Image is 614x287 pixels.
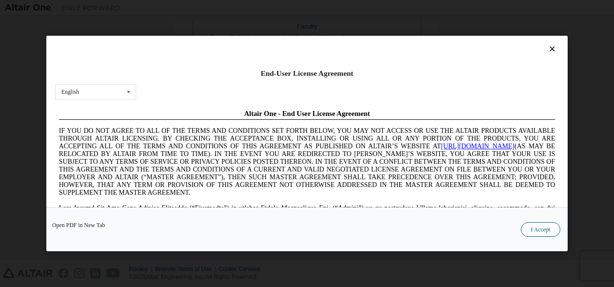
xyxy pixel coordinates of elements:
span: Altair One - End User License Agreement [189,4,315,12]
span: IF YOU DO NOT AGREE TO ALL OF THE TERMS AND CONDITIONS SET FORTH BELOW, YOU MAY NOT ACCESS OR USE... [4,21,500,90]
button: I Accept [521,222,560,237]
span: Lore Ipsumd Sit Ame Cons Adipisc Elitseddo (“Eiusmodte”) in utlabor Etdolo Magnaaliqua Eni. (“Adm... [4,99,500,168]
a: Open PDF in New Tab [52,222,105,228]
div: End-User License Agreement [55,69,559,78]
div: English [61,89,79,95]
a: [URL][DOMAIN_NAME] [386,37,460,44]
